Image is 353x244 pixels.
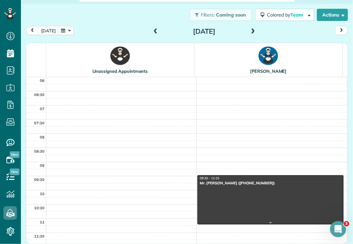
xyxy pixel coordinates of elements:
span: 08:30 [34,149,45,154]
span: 11:30 [34,234,45,239]
span: 10 [40,191,45,196]
button: prev [26,26,39,35]
button: Colored byTeam [255,9,314,21]
span: 09:30 - 11:15 [200,177,219,180]
span: 11 [40,220,45,224]
img: ! [110,47,130,65]
span: Coming soon [216,12,246,18]
span: 07:30 [34,121,45,125]
span: 3 [344,221,349,226]
span: Colored by [267,12,305,18]
img: CM [259,47,278,65]
span: 07 [40,106,45,111]
span: New [10,169,20,175]
span: New [10,151,20,158]
div: Mr. [PERSON_NAME] ([PHONE_NUMBER]) [199,181,342,185]
button: [DATE] [38,26,59,35]
span: 09 [40,163,45,168]
span: 10:30 [34,206,45,210]
button: Actions [317,9,348,21]
span: 08 [40,135,45,140]
span: 06:30 [34,92,45,97]
span: 09:30 [34,177,45,182]
h2: [DATE] [162,28,246,35]
iframe: Intercom live chat [330,221,346,237]
span: Team [290,12,304,18]
th: [PERSON_NAME] [194,43,343,77]
button: next [335,26,348,35]
th: Unassigned Appointments [46,43,194,77]
span: 06 [40,78,45,83]
span: Filters: [201,12,215,18]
